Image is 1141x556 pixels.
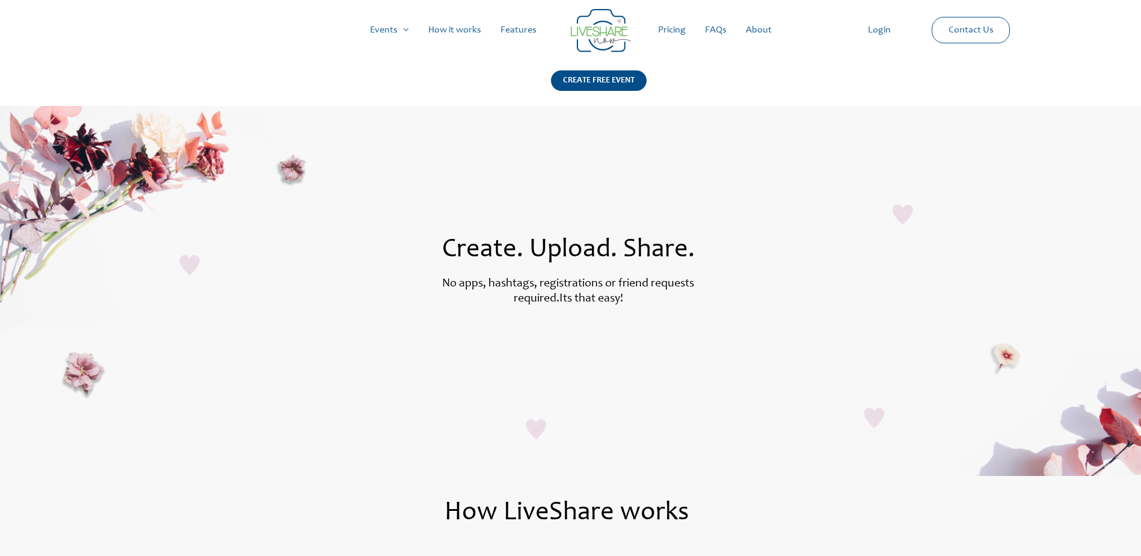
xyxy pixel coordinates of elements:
[551,70,647,106] a: CREATE FREE EVENT
[491,11,546,49] a: Features
[695,11,736,49] a: FAQs
[648,11,695,49] a: Pricing
[559,293,623,305] label: Its that easy!
[939,17,1003,43] a: Contact Us
[360,11,419,49] a: Events
[120,500,1013,527] h1: How LiveShare works
[571,9,631,52] img: LiveShare logo - Capture & Share Event Memories | Live Photo Slideshow for Events | Create Free E...
[419,11,491,49] a: How it works
[442,278,694,305] label: No apps, hashtags, registrations or friend requests required.
[442,237,695,264] span: Create. Upload. Share.
[551,70,647,91] div: CREATE FREE EVENT
[21,11,1120,49] nav: Site Navigation
[736,11,781,49] a: About
[858,11,900,49] a: Login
